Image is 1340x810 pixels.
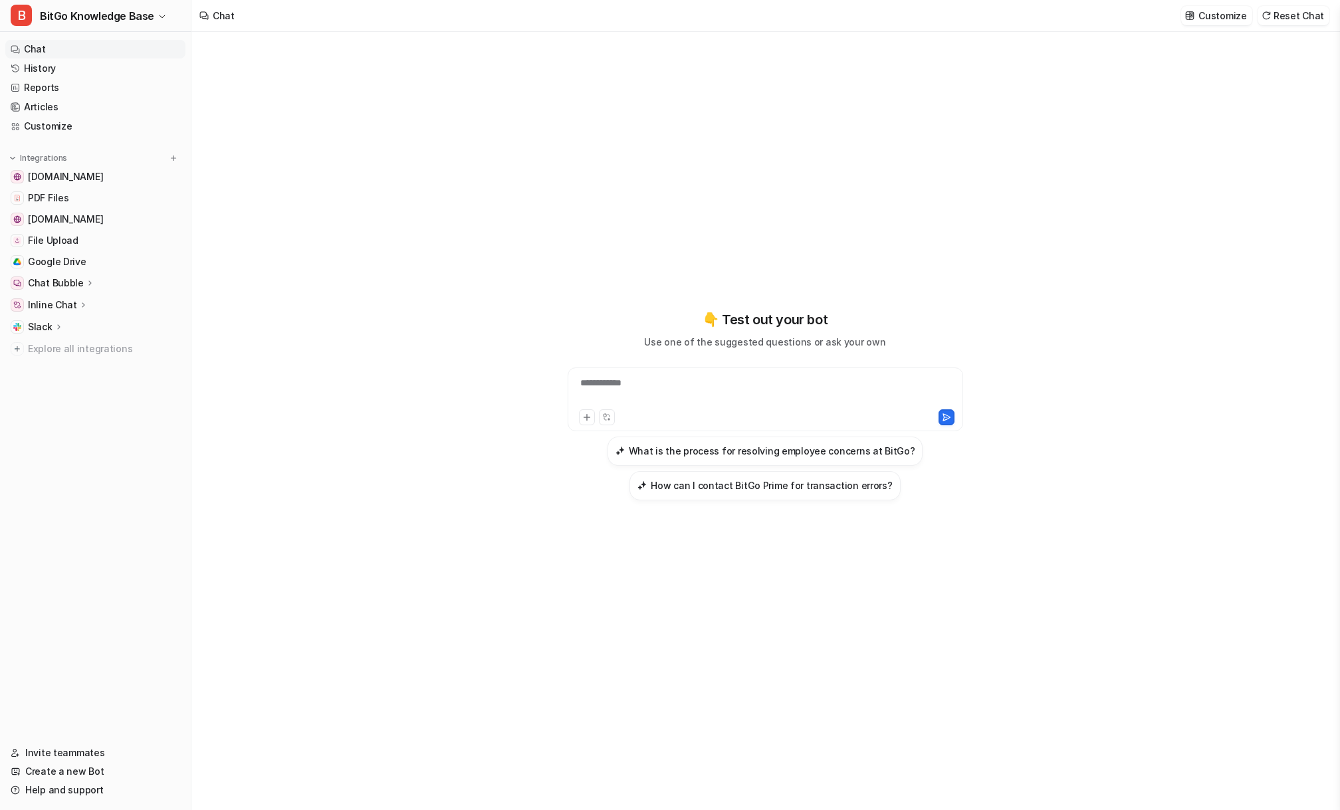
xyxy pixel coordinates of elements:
img: Google Drive [13,258,21,266]
a: developers.bitgo.com[DOMAIN_NAME] [5,210,185,229]
img: developers.bitgo.com [13,215,21,223]
a: Help and support [5,781,185,799]
p: Chat Bubble [28,276,84,290]
p: Integrations [20,153,67,163]
p: Use one of the suggested questions or ask your own [644,335,885,349]
a: Create a new Bot [5,762,185,781]
button: Reset Chat [1258,6,1329,25]
span: Explore all integrations [28,338,180,359]
h3: How can I contact BitGo Prime for transaction errors? [651,478,892,492]
a: File UploadFile Upload [5,231,185,250]
span: [DOMAIN_NAME] [28,170,103,183]
button: What is the process for resolving employee concerns at BitGo?What is the process for resolving em... [608,437,923,466]
a: Google DriveGoogle Drive [5,253,185,271]
span: B [11,5,32,26]
a: Chat [5,40,185,58]
a: Explore all integrations [5,340,185,358]
button: Customize [1181,6,1252,25]
a: History [5,59,185,78]
span: Google Drive [28,255,86,268]
img: www.bitgo.com [13,173,21,181]
p: Slack [28,320,53,334]
img: expand menu [8,153,17,163]
a: PDF FilesPDF Files [5,189,185,207]
a: Reports [5,78,185,97]
img: What is the process for resolving employee concerns at BitGo? [615,446,625,456]
span: PDF Files [28,191,68,205]
button: Integrations [5,152,71,165]
img: explore all integrations [11,342,24,355]
span: BitGo Knowledge Base [40,7,154,25]
img: How can I contact BitGo Prime for transaction errors? [637,480,647,490]
a: Invite teammates [5,744,185,762]
img: File Upload [13,237,21,245]
button: How can I contact BitGo Prime for transaction errors?How can I contact BitGo Prime for transactio... [629,471,900,500]
img: Inline Chat [13,301,21,309]
img: Slack [13,323,21,331]
span: [DOMAIN_NAME] [28,213,103,226]
p: Inline Chat [28,298,77,312]
img: menu_add.svg [169,153,178,163]
p: 👇 Test out your bot [703,310,828,330]
img: customize [1185,11,1194,21]
h3: What is the process for resolving employee concerns at BitGo? [629,444,915,458]
img: reset [1262,11,1271,21]
img: Chat Bubble [13,279,21,287]
div: Chat [213,9,235,23]
img: PDF Files [13,194,21,202]
span: File Upload [28,234,78,247]
a: Customize [5,117,185,136]
a: Articles [5,98,185,116]
p: Customize [1198,9,1246,23]
a: www.bitgo.com[DOMAIN_NAME] [5,167,185,186]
